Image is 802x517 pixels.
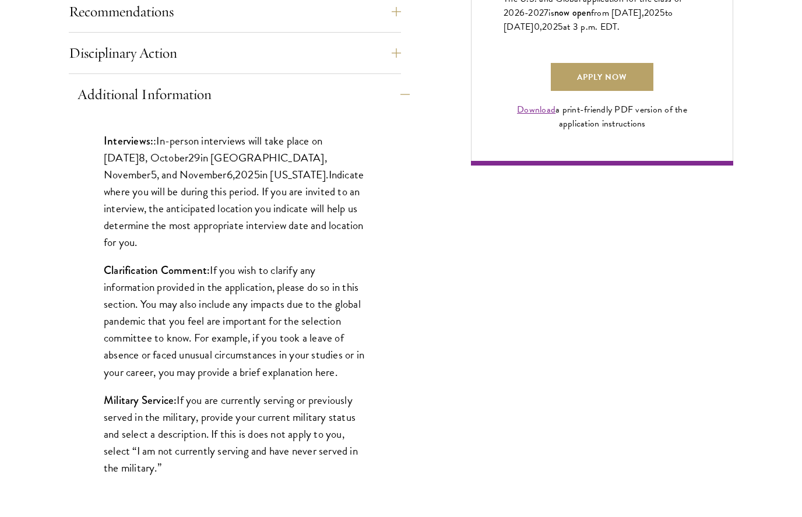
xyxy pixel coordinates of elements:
[227,166,233,183] span: 6
[644,6,660,20] span: 202
[542,20,558,34] span: 202
[104,132,322,166] span: In-person interviews will take place on [DATE]
[104,133,153,149] strong: Interviews:
[504,6,673,34] span: to [DATE]
[104,392,177,408] strong: Military Service:
[525,6,544,20] span: -202
[157,166,227,183] span: , and November
[504,103,701,131] div: a print-friendly PDF version of the application instructions
[145,149,188,166] span: , October
[104,262,210,278] strong: Clarification Comment:
[591,6,644,20] span: from [DATE],
[519,6,525,20] span: 6
[233,166,235,183] span: ,
[104,132,366,251] p: : Indicate where you will be during this period. If you are invited to an interview, the anticipa...
[188,149,200,166] span: 29
[517,103,555,117] a: Download
[534,20,540,34] span: 0
[104,262,366,380] p: If you wish to clarify any information provided in the application, please do so in this section....
[248,166,259,183] span: 25
[558,20,563,34] span: 5
[139,149,145,166] span: 8
[69,39,401,67] button: Disciplinary Action
[563,20,620,34] span: at 3 p.m. EDT.
[78,80,410,108] button: Additional Information
[235,166,248,183] span: 20
[260,166,329,183] span: in [US_STATE].
[551,63,653,91] a: Apply Now
[548,6,554,20] span: is
[104,149,327,183] span: in [GEOGRAPHIC_DATA], November
[554,6,591,19] span: now open
[104,392,366,476] p: If you are currently serving or previously served in the military, provide your current military ...
[540,20,542,34] span: ,
[544,6,548,20] span: 7
[151,166,157,183] span: 5
[660,6,665,20] span: 5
